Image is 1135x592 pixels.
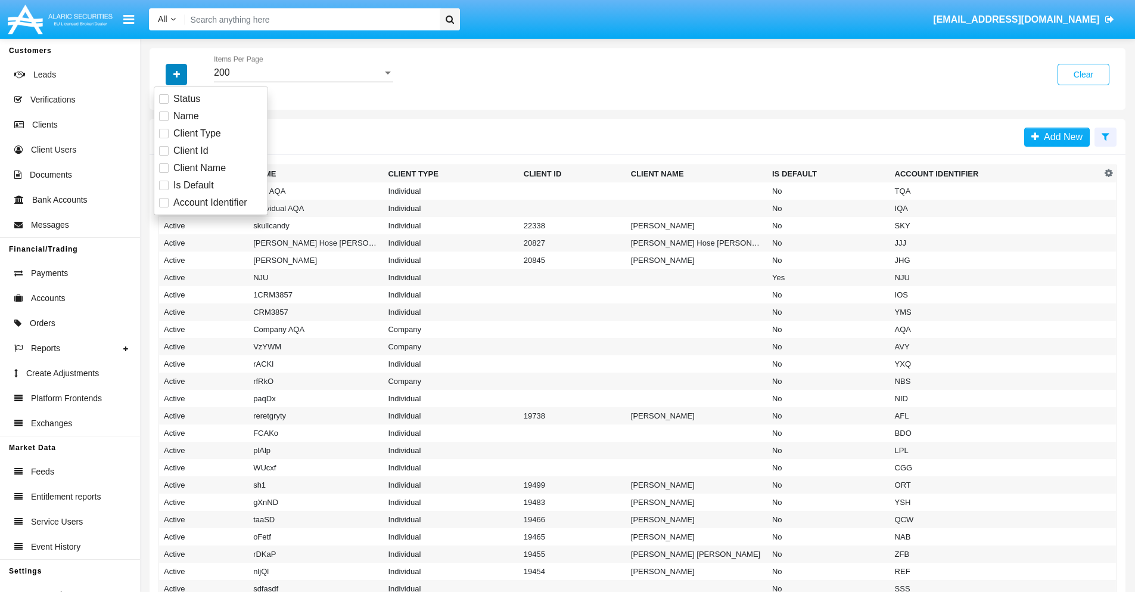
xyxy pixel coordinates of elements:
[159,252,249,269] td: Active
[626,528,767,545] td: [PERSON_NAME]
[383,476,518,494] td: Individual
[248,286,383,303] td: 1CRM3857
[890,494,1102,511] td: YSH
[890,545,1102,563] td: ZFB
[159,528,249,545] td: Active
[158,14,167,24] span: All
[159,390,249,407] td: Active
[519,252,626,269] td: 20845
[159,545,249,563] td: Active
[248,355,383,373] td: rACKl
[248,442,383,459] td: plAlp
[383,494,518,511] td: Individual
[767,338,890,355] td: No
[383,545,518,563] td: Individual
[890,165,1102,183] th: Account Identifier
[890,252,1102,269] td: JHG
[519,494,626,511] td: 19483
[767,442,890,459] td: No
[626,165,767,183] th: Client Name
[626,494,767,511] td: [PERSON_NAME]
[890,303,1102,321] td: YMS
[890,234,1102,252] td: JJJ
[248,321,383,338] td: Company AQA
[519,476,626,494] td: 19499
[767,200,890,217] td: No
[767,165,890,183] th: Is Default
[890,269,1102,286] td: NJU
[767,269,890,286] td: Yes
[173,144,209,158] span: Client Id
[30,169,72,181] span: Documents
[383,511,518,528] td: Individual
[626,407,767,424] td: [PERSON_NAME]
[173,126,221,141] span: Client Type
[890,390,1102,407] td: NID
[6,2,114,37] img: Logo image
[31,417,72,430] span: Exchanges
[214,67,230,78] span: 200
[890,528,1102,545] td: NAB
[383,424,518,442] td: Individual
[767,234,890,252] td: No
[248,182,383,200] td: Test AQA
[33,69,56,81] span: Leads
[519,511,626,528] td: 19466
[248,424,383,442] td: FCAKo
[383,165,518,183] th: Client Type
[159,303,249,321] td: Active
[159,407,249,424] td: Active
[890,286,1102,303] td: IOS
[890,217,1102,234] td: SKY
[159,286,249,303] td: Active
[383,528,518,545] td: Individual
[248,407,383,424] td: reretgryty
[626,511,767,528] td: [PERSON_NAME]
[248,252,383,269] td: [PERSON_NAME]
[767,303,890,321] td: No
[248,545,383,563] td: rDKaP
[767,476,890,494] td: No
[890,407,1102,424] td: AFL
[248,373,383,390] td: rfRkO
[248,390,383,407] td: paqDx
[767,545,890,563] td: No
[767,321,890,338] td: No
[383,234,518,252] td: Individual
[890,511,1102,528] td: QCW
[31,144,76,156] span: Client Users
[159,355,249,373] td: Active
[173,92,200,106] span: Status
[626,476,767,494] td: [PERSON_NAME]
[32,194,88,206] span: Bank Accounts
[31,342,60,355] span: Reports
[383,303,518,321] td: Individual
[248,459,383,476] td: WUcxf
[248,165,383,183] th: Name
[933,14,1099,24] span: [EMAIL_ADDRESS][DOMAIN_NAME]
[890,355,1102,373] td: YXQ
[159,442,249,459] td: Active
[767,182,890,200] td: No
[890,182,1102,200] td: TQA
[383,286,518,303] td: Individual
[519,165,626,183] th: Client ID
[173,178,214,193] span: Is Default
[890,459,1102,476] td: CGG
[383,355,518,373] td: Individual
[31,392,102,405] span: Platform Frontends
[159,269,249,286] td: Active
[31,491,101,503] span: Entitlement reports
[159,563,249,580] td: Active
[383,338,518,355] td: Company
[890,442,1102,459] td: LPL
[383,217,518,234] td: Individual
[30,94,75,106] span: Verifications
[248,476,383,494] td: sh1
[31,516,83,528] span: Service Users
[383,200,518,217] td: Individual
[185,8,436,30] input: Search
[248,217,383,234] td: skullcandy
[248,338,383,355] td: VzYWM
[31,219,69,231] span: Messages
